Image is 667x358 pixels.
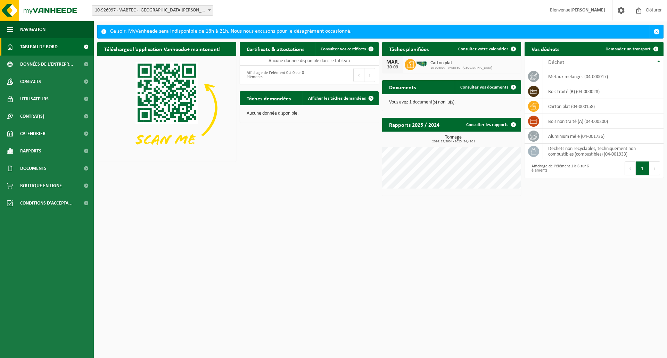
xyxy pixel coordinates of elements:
span: 10-926997 - WABTEC - HAUTS DE FRANCE - NEUVILLE EN FERRAIN [92,5,213,16]
button: Next [364,68,375,82]
span: Calendrier [20,125,46,142]
a: Afficher les tâches demandées [303,91,378,105]
span: Navigation [20,21,46,38]
h2: Téléchargez l'application Vanheede+ maintenant! [97,42,228,56]
div: Ce soir, MyVanheede sera indisponible de 18h à 21h. Nous nous excusons pour le désagrément occasi... [110,25,650,38]
span: Contacts [20,73,41,90]
div: Affichage de l'élément 1 à 6 sur 6 éléments [528,161,591,176]
img: HK-XR-14-GN-00 [416,61,428,67]
span: Données de l'entrepr... [20,56,73,73]
td: aluminium mêlé (04-001736) [543,129,664,144]
a: Demander un transport [600,42,663,56]
span: Consulter votre calendrier [458,47,508,51]
h2: Rapports 2025 / 2024 [382,118,446,131]
h2: Tâches planifiées [382,42,436,56]
span: Demander un transport [606,47,651,51]
a: Consulter les rapports [461,118,520,132]
p: Aucune donnée disponible. [247,111,372,116]
span: Déchet [548,60,564,65]
div: MAR. [386,59,400,65]
div: Affichage de l'élément 0 à 0 sur 0 éléments [243,67,306,83]
div: 30-09 [386,65,400,70]
button: Next [649,161,660,175]
button: Previous [353,68,364,82]
span: 10-926997 - WABTEC - HAUTS DE FRANCE - NEUVILLE EN FERRAIN [92,6,213,15]
td: bois traité (B) (04-000028) [543,84,664,99]
a: Consulter vos documents [455,80,520,94]
span: Contrat(s) [20,108,44,125]
td: bois non traité (A) (04-000200) [543,114,664,129]
span: Tableau de bord [20,38,58,56]
td: métaux mélangés (04-000017) [543,69,664,84]
img: Download de VHEPlus App [97,56,236,160]
strong: [PERSON_NAME] [570,8,605,13]
td: déchets non recyclables, techniquement non combustibles (combustibles) (04-001933) [543,144,664,159]
button: Previous [625,161,636,175]
span: Utilisateurs [20,90,49,108]
td: carton plat (04-000158) [543,99,664,114]
span: 2024: 27,390 t - 2025: 34,420 t [386,140,521,143]
h2: Documents [382,80,423,94]
span: Afficher les tâches demandées [308,96,366,101]
span: Rapports [20,142,41,160]
span: 10-926997 - WABTEC - [GEOGRAPHIC_DATA] [430,66,492,70]
h2: Tâches demandées [240,91,298,105]
span: Documents [20,160,47,177]
h2: Certificats & attestations [240,42,311,56]
button: 1 [636,161,649,175]
p: Vous avez 1 document(s) non lu(s). [389,100,514,105]
span: Consulter vos certificats [321,47,366,51]
a: Consulter votre calendrier [453,42,520,56]
span: Boutique en ligne [20,177,62,194]
td: Aucune donnée disponible dans le tableau [240,56,379,66]
span: Consulter vos documents [460,85,508,90]
a: Consulter vos certificats [315,42,378,56]
h3: Tonnage [386,135,521,143]
h2: Vos déchets [525,42,566,56]
span: Carton plat [430,60,492,66]
span: Conditions d'accepta... [20,194,73,212]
